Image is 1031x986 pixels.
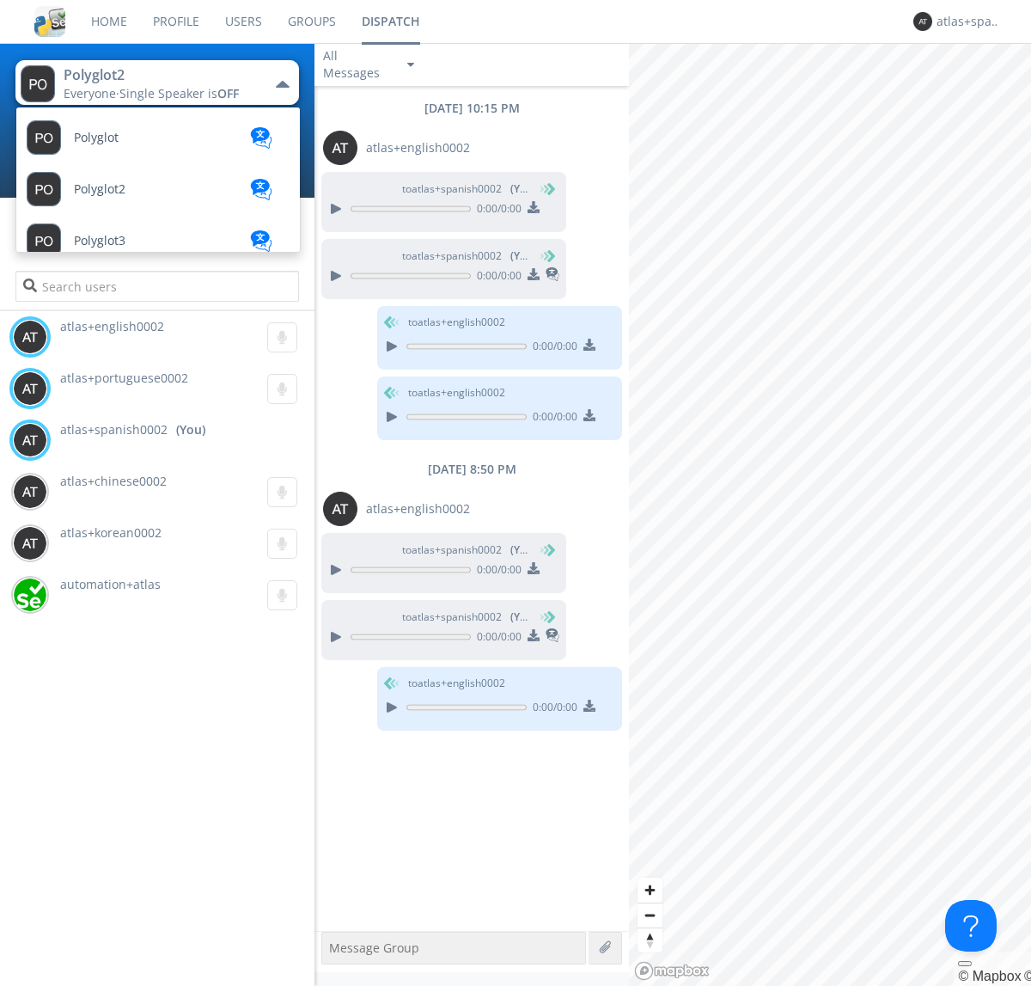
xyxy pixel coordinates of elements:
img: 373638.png [913,12,932,31]
span: to atlas+spanish0002 [402,181,531,197]
div: All Messages [323,47,392,82]
button: Toggle attribution [958,961,972,966]
span: to atlas+english0002 [408,315,505,330]
div: atlas+spanish0002 [936,13,1001,30]
span: to atlas+spanish0002 [402,248,531,264]
img: cddb5a64eb264b2086981ab96f4c1ba7 [34,6,65,37]
span: Single Speaker is [119,85,239,101]
span: OFF [217,85,239,101]
span: (You) [510,248,536,263]
button: Polyglot2Everyone·Single Speaker isOFF [15,60,298,105]
img: 373638.png [21,65,55,102]
img: 373638.png [13,371,47,406]
input: Search users [15,271,298,302]
span: This is a translated message [546,626,559,648]
span: Polyglot [74,132,119,144]
img: translation-blue.svg [248,230,274,252]
span: 0:00 / 0:00 [471,201,522,220]
img: 373638.png [323,131,357,165]
span: Polyglot3 [74,235,125,248]
a: Mapbox [958,969,1021,983]
img: 373638.png [13,423,47,457]
span: 0:00 / 0:00 [471,268,522,287]
ul: Polyglot2Everyone·Single Speaker isOFF [15,107,301,253]
span: Reset bearing to north [638,928,662,952]
img: 373638.png [323,492,357,526]
span: 0:00 / 0:00 [471,562,522,581]
span: atlas+chinese0002 [60,473,167,489]
span: (You) [510,181,536,196]
iframe: Toggle Customer Support [945,900,997,952]
img: translated-message [546,628,559,642]
button: Zoom out [638,903,662,928]
div: (You) [176,421,205,438]
span: 0:00 / 0:00 [527,409,577,428]
span: Polyglot2 [74,183,125,196]
span: to atlas+english0002 [408,676,505,691]
div: Polyglot2 [64,65,257,85]
img: caret-down-sm.svg [407,63,414,67]
img: d2d01cd9b4174d08988066c6d424eccd [13,578,47,612]
span: atlas+korean0002 [60,524,162,541]
img: 373638.png [13,320,47,354]
img: download media button [528,201,540,213]
div: [DATE] 10:15 PM [314,100,629,117]
span: (You) [510,609,536,624]
span: atlas+spanish0002 [60,421,168,438]
span: automation+atlas [60,576,161,592]
span: 0:00 / 0:00 [471,629,522,648]
span: to atlas+spanish0002 [402,609,531,625]
img: translation-blue.svg [248,179,274,200]
span: This is a translated message [546,265,559,287]
div: [DATE] 8:50 PM [314,461,629,478]
img: download media button [583,409,595,421]
span: atlas+portuguese0002 [60,370,188,386]
span: 0:00 / 0:00 [527,339,577,358]
span: atlas+english0002 [366,139,470,156]
img: download media button [583,700,595,712]
img: download media button [528,629,540,641]
span: Zoom out [638,903,662,928]
div: Everyone · [64,85,257,102]
img: 373638.png [13,526,47,560]
img: download media button [528,268,540,280]
img: download media button [528,562,540,574]
span: atlas+english0002 [366,500,470,517]
span: atlas+english0002 [60,318,164,334]
img: translated-message [546,267,559,281]
img: download media button [583,339,595,351]
button: Zoom in [638,878,662,903]
button: Reset bearing to north [638,928,662,952]
span: to atlas+english0002 [408,385,505,401]
span: to atlas+spanish0002 [402,542,531,558]
span: 0:00 / 0:00 [527,700,577,719]
img: 373638.png [13,475,47,509]
a: Mapbox logo [634,961,710,981]
img: translation-blue.svg [248,127,274,149]
span: (You) [510,542,536,557]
